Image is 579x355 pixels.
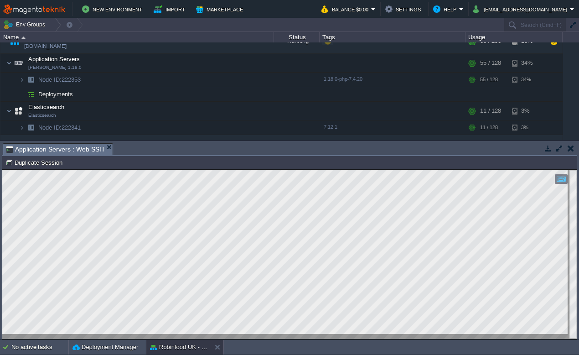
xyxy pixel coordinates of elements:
[82,4,145,15] button: New Environment
[480,102,501,120] div: 11 / 128
[27,104,66,110] a: ElasticsearchElasticsearch
[28,113,56,118] span: Elasticsearch
[12,102,25,120] img: AMDAwAAAACH5BAEAAAAALAAAAAABAAEAAAICRAEAOw==
[37,76,82,84] span: 222353
[466,32,562,42] div: Usage
[385,4,424,15] button: Settings
[321,4,371,15] button: Balance $0.00
[27,56,81,63] a: Application Servers[PERSON_NAME] 1.18.0
[324,124,337,130] span: 7.12.1
[320,32,465,42] div: Tags
[512,135,542,160] div: 2%
[24,139,52,148] a: Sibzi POS
[274,32,319,42] div: Status
[27,55,81,63] span: Application Servers
[1,32,274,42] div: Name
[6,102,12,120] img: AMDAwAAAACH5BAEAAAAALAAAAAABAAEAAAICRAEAOw==
[154,4,188,15] button: Import
[38,76,62,83] span: Node ID:
[5,158,65,167] button: Duplicate Session
[274,135,320,160] div: Stopped
[3,18,48,31] button: Env Groups
[6,144,104,155] span: Application Servers : Web SSH
[0,135,8,160] img: AMDAwAAAACH5BAEAAAAALAAAAAABAAEAAAICRAEAOw==
[25,73,37,87] img: AMDAwAAAACH5BAEAAAAALAAAAAABAAEAAAICRAEAOw==
[11,340,68,355] div: No active tasks
[37,90,74,98] a: Deployments
[25,120,37,135] img: AMDAwAAAACH5BAEAAAAALAAAAAABAAEAAAICRAEAOw==
[21,37,26,39] img: AMDAwAAAACH5BAEAAAAALAAAAAABAAEAAAICRAEAOw==
[19,120,25,135] img: AMDAwAAAACH5BAEAAAAALAAAAAABAAEAAAICRAEAOw==
[512,73,542,87] div: 34%
[24,42,67,51] a: [DOMAIN_NAME]
[480,135,495,160] div: 0 / 56
[19,73,25,87] img: AMDAwAAAACH5BAEAAAAALAAAAAABAAEAAAICRAEAOw==
[19,87,25,101] img: AMDAwAAAACH5BAEAAAAALAAAAAABAAEAAAICRAEAOw==
[28,65,82,70] span: [PERSON_NAME] 1.18.0
[3,4,65,15] img: MagentoTeknik
[25,87,37,101] img: AMDAwAAAACH5BAEAAAAALAAAAAABAAEAAAICRAEAOw==
[150,343,207,352] button: Robinfood UK - Production
[480,54,501,72] div: 55 / 128
[480,73,498,87] div: 55 / 128
[12,54,25,72] img: AMDAwAAAACH5BAEAAAAALAAAAAABAAEAAAICRAEAOw==
[512,54,542,72] div: 34%
[512,102,542,120] div: 3%
[512,120,542,135] div: 3%
[27,103,66,111] span: Elasticsearch
[37,124,82,131] span: 222341
[473,4,570,15] button: [EMAIL_ADDRESS][DOMAIN_NAME]
[6,54,12,72] img: AMDAwAAAACH5BAEAAAAALAAAAAABAAEAAAICRAEAOw==
[324,76,362,82] span: 1.18.0-php-7.4.20
[8,135,21,160] img: AMDAwAAAACH5BAEAAAAALAAAAAABAAEAAAICRAEAOw==
[37,124,82,131] a: Node ID:222341
[480,120,498,135] div: 11 / 128
[38,124,62,131] span: Node ID:
[433,4,459,15] button: Help
[196,4,246,15] button: Marketplace
[37,76,82,84] a: Node ID:222353
[72,343,138,352] button: Deployment Manager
